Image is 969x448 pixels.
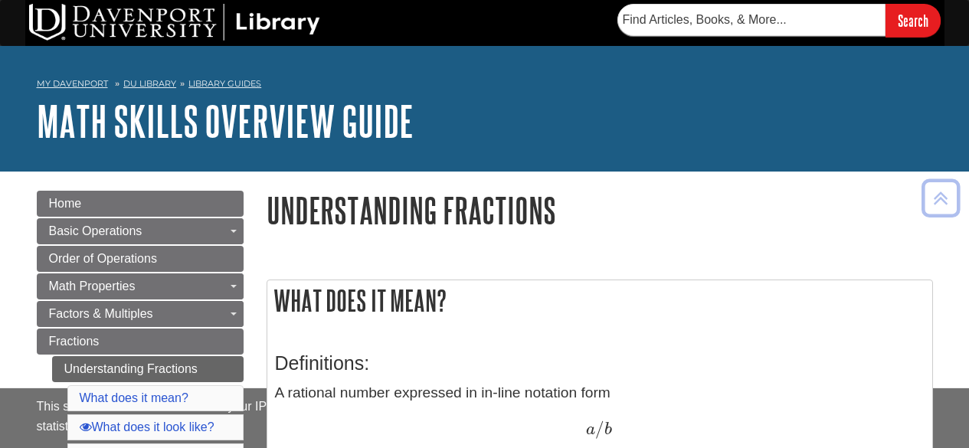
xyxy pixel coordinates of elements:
a: DU Library [123,78,176,89]
span: b [604,421,612,438]
span: Basic Operations [49,224,142,237]
span: Factors & Multiples [49,307,153,320]
a: Back to Top [916,188,965,208]
a: Math Properties [37,273,244,299]
a: Math Skills Overview Guide [37,97,414,145]
a: Understanding Fractions [52,356,244,382]
span: Math Properties [49,280,136,293]
a: Basic Operations [37,218,244,244]
h2: What does it mean? [267,280,932,321]
img: DU Library [29,4,320,41]
input: Find Articles, Books, & More... [617,4,886,36]
h3: Definitions: [275,352,925,374]
a: Order of Operations [37,246,244,272]
span: a [586,421,595,438]
a: Fractions [37,329,244,355]
a: What does it look like? [80,420,214,433]
a: My Davenport [37,77,108,90]
span: Order of Operations [49,252,157,265]
span: Home [49,197,82,210]
span: / [595,418,604,439]
a: Home [37,191,244,217]
span: Fractions [49,335,100,348]
input: Search [886,4,941,37]
a: Library Guides [188,78,261,89]
nav: breadcrumb [37,74,933,98]
a: What does it mean? [80,391,188,404]
form: Searches DU Library's articles, books, and more [617,4,941,37]
a: Factors & Multiples [37,301,244,327]
h1: Understanding Fractions [267,191,933,230]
